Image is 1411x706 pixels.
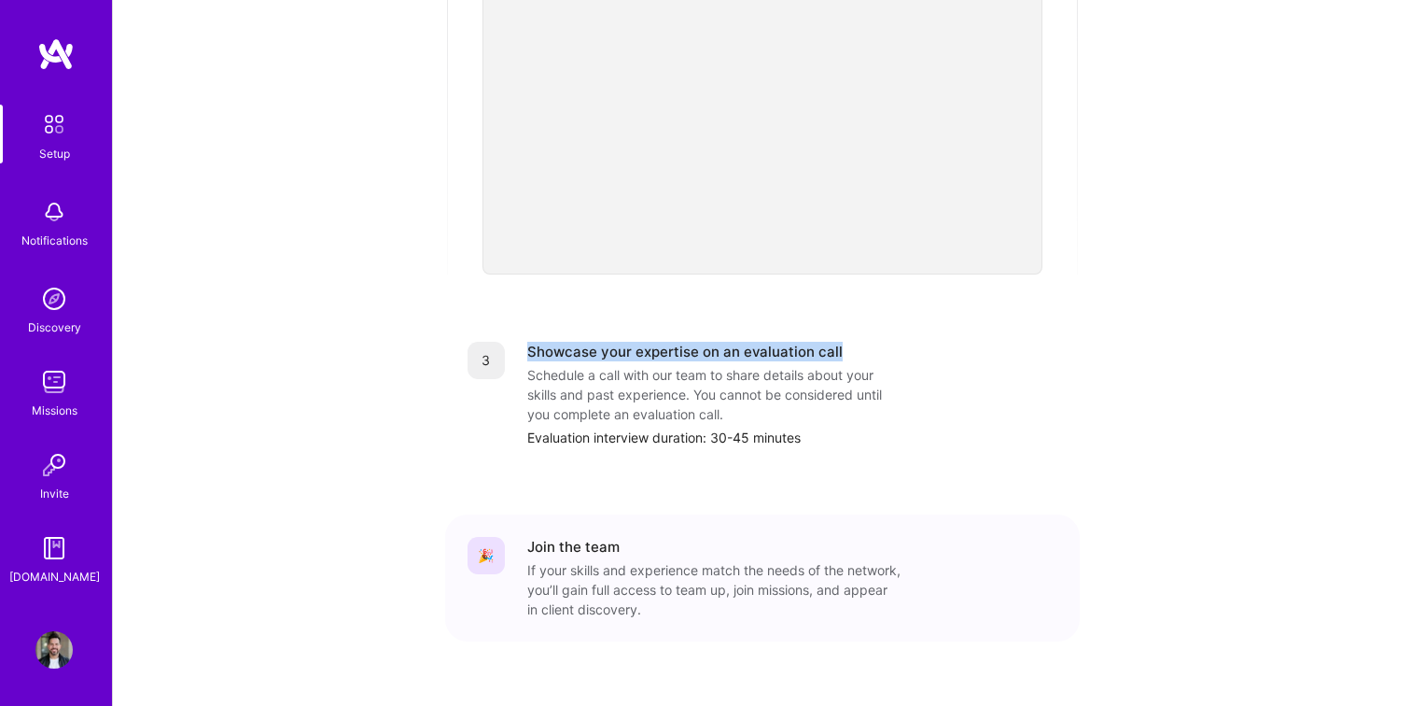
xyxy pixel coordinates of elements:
[40,484,69,503] div: Invite
[527,365,901,424] div: Schedule a call with our team to share details about your skills and past experience. You cannot ...
[35,193,73,231] img: bell
[37,37,75,71] img: logo
[32,401,77,420] div: Missions
[35,280,73,318] img: discovery
[527,342,843,361] div: Showcase your expertise on an evaluation call
[39,144,70,163] div: Setup
[35,105,74,144] img: setup
[31,631,77,669] a: User Avatar
[9,567,100,586] div: [DOMAIN_NAME]
[527,560,901,619] div: If your skills and experience match the needs of the network, you’ll gain full access to team up,...
[468,537,505,574] div: 🎉
[21,231,88,250] div: Notifications
[28,318,81,337] div: Discovery
[468,342,505,379] div: 3
[527,428,1057,447] div: Evaluation interview duration: 30-45 minutes
[527,537,620,557] div: Join the team
[35,363,73,401] img: teamwork
[35,529,73,567] img: guide book
[35,631,73,669] img: User Avatar
[35,446,73,484] img: Invite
